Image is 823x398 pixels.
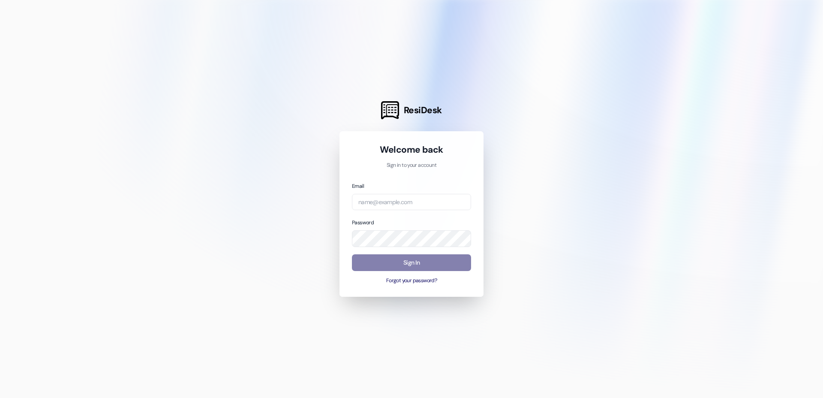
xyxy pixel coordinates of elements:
input: name@example.com [352,194,471,211]
h1: Welcome back [352,144,471,156]
span: ResiDesk [404,104,442,116]
img: ResiDesk Logo [381,101,399,119]
button: Sign In [352,254,471,271]
label: Password [352,219,374,226]
p: Sign in to your account [352,162,471,169]
label: Email [352,183,364,190]
button: Forgot your password? [352,277,471,285]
